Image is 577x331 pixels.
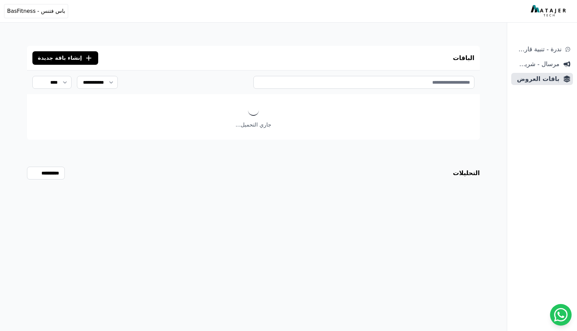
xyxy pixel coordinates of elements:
[514,74,559,84] span: باقات العروض
[32,51,98,65] button: إنشاء باقة جديدة
[514,59,559,69] span: مرسال - شريط دعاية
[531,5,568,17] img: MatajerTech Logo
[38,54,82,62] span: إنشاء باقة جديدة
[453,168,480,178] h3: التحليلات
[453,53,474,63] h3: الباقات
[514,45,561,54] span: ندرة - تنبية قارب علي النفاذ
[27,121,480,129] p: جاري التحميل...
[7,7,65,15] span: باس فتنس - BasFitness
[4,4,68,18] button: باس فتنس - BasFitness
